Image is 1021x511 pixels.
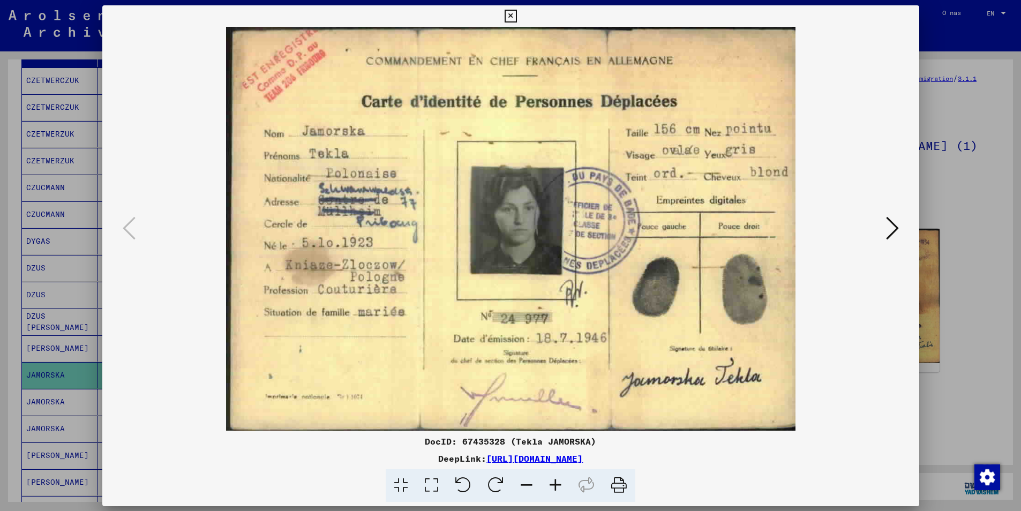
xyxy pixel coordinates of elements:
div: DeepLink: [102,452,919,465]
div: DocID: 67435328 (Tekla JAMORSKA) [102,435,919,448]
img: 001.jpg [139,27,883,431]
a: [URL][DOMAIN_NAME] [486,453,583,464]
img: Zmienianie zgody [974,464,1000,490]
div: Zmienianie zgody [974,464,1000,490]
